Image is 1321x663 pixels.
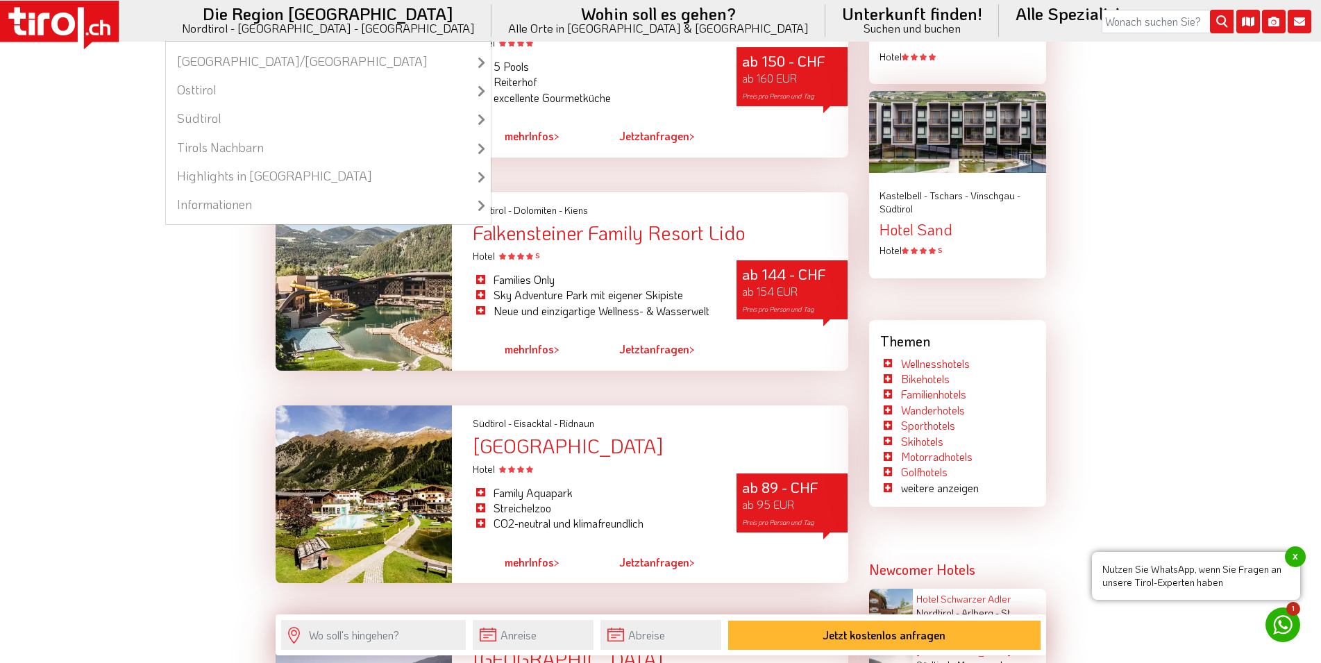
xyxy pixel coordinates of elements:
span: 1 [1286,602,1300,616]
span: Ridnaun [559,417,594,430]
li: Neue und einzigartige Wellness- & Wasserwelt [473,303,716,319]
span: Nordtirol - [916,606,959,619]
a: Tirols Nachbarn [166,133,491,162]
div: [GEOGRAPHIC_DATA] [473,435,848,457]
span: Arlberg - [961,606,999,619]
a: Informationen [166,190,491,219]
span: Nutzen Sie WhatsApp, wenn Sie Fragen an unsere Tirol-Experten haben [1092,552,1300,600]
a: mehrInfos> [505,120,559,152]
small: Alle Orte in [GEOGRAPHIC_DATA] & [GEOGRAPHIC_DATA] [508,22,809,34]
a: Kastelbell - Tschars - Vinschgau - Südtirol Hotel Sand Hotel S [880,189,1036,258]
li: weitere anzeigen [880,480,1035,496]
input: Wonach suchen Sie? [1102,10,1234,33]
div: Hotel Sand [880,221,1036,238]
a: Jetztanfragen> [619,546,695,578]
span: Preis pro Person und Tag [742,305,814,314]
span: > [689,555,695,569]
i: Fotogalerie [1262,10,1286,33]
a: Sporthotels [901,418,955,433]
sup: S [938,245,942,255]
li: Family Aquapark [473,485,716,501]
li: Families Only [473,272,716,287]
small: Suchen und buchen [842,22,982,34]
span: mehr [505,555,529,569]
span: ab 154 EUR [742,284,798,299]
a: Hotel Schwarzer Adler [916,592,1011,605]
span: > [689,342,695,356]
span: Jetzt [619,342,643,356]
li: 5 Pools [473,59,716,74]
a: Skihotels [901,434,943,448]
span: Preis pro Person und Tag [742,92,814,101]
div: ab 144 - CHF [737,260,848,319]
div: Themen [869,320,1046,356]
span: Jetzt [619,128,643,143]
strong: Newcomer Hotels [869,560,975,578]
a: Osttirol [166,76,491,104]
span: ab 160 EUR [742,71,797,85]
li: Reiterhof [473,74,716,90]
div: Falkensteiner Family Resort Lido [473,222,848,244]
span: > [554,128,559,143]
span: Vinschgau - [970,189,1020,202]
span: mehr [505,128,529,143]
li: Sky Adventure Park mit eigener Skipiste [473,287,716,303]
span: Kiens [564,203,588,217]
span: > [554,555,559,569]
div: Hotel [880,50,1036,64]
span: > [689,128,695,143]
a: mehrInfos> [505,546,559,578]
span: Kastelbell - Tschars - [880,189,968,202]
span: Südtirol [880,202,913,215]
div: ab 150 - CHF [737,47,848,106]
span: mehr [505,342,529,356]
input: Abreise [600,620,721,650]
a: Highlights in [GEOGRAPHIC_DATA] [166,162,491,190]
span: Jetzt [619,555,643,569]
div: ab 89 - CHF [737,473,848,532]
span: Dolomiten - [514,203,562,217]
div: Hotel [880,244,1036,258]
span: Hotel [473,462,533,476]
span: x [1285,546,1306,567]
a: Südtirol [166,104,491,133]
span: Eisacktal - [514,417,557,430]
a: Motorradhotels [901,449,973,464]
span: ab 95 EUR [742,497,794,512]
a: Bikehotels [901,371,950,386]
a: mehrInfos> [505,333,559,365]
input: Wo soll's hingehen? [281,620,466,650]
input: Anreise [473,620,594,650]
span: Hotel [473,249,539,262]
a: [GEOGRAPHIC_DATA]/[GEOGRAPHIC_DATA] [166,47,491,76]
a: Jetztanfragen> [619,333,695,365]
i: Kontakt [1288,10,1311,33]
span: > [554,342,559,356]
li: excellente Gourmetküche [473,90,716,106]
li: Streichelzoo [473,501,716,516]
sup: S [535,251,539,260]
a: Golfhotels [901,464,948,479]
a: 1 Nutzen Sie WhatsApp, wenn Sie Fragen an unsere Tirol-Experten habenx [1265,607,1300,642]
small: Nordtirol - [GEOGRAPHIC_DATA] - [GEOGRAPHIC_DATA] [182,22,475,34]
button: Jetzt kostenlos anfragen [728,621,1041,650]
span: Südtirol - [473,417,512,430]
i: Karte öffnen [1236,10,1260,33]
a: Jetztanfragen> [619,120,695,152]
a: Familienhotels [901,387,966,401]
a: Wanderhotels [901,403,965,417]
li: CO2-neutral und klimafreundlich [473,516,716,531]
a: Wellnesshotels [901,356,970,371]
span: Preis pro Person und Tag [742,518,814,527]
